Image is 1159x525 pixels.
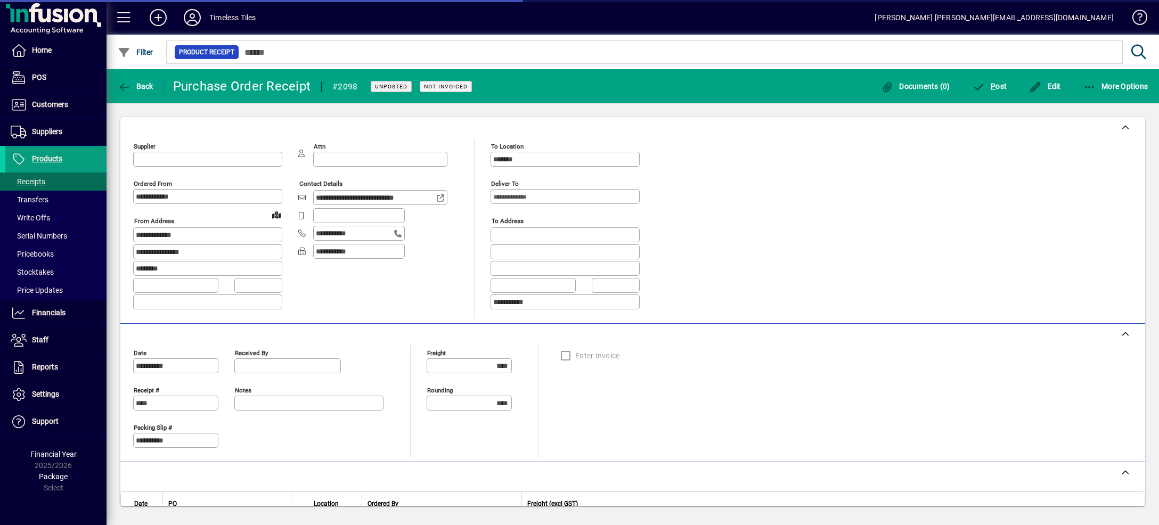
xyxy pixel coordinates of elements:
a: Receipts [5,173,107,191]
span: Pricebooks [11,250,54,258]
button: More Options [1081,77,1151,96]
div: Timeless Tiles [209,9,256,26]
button: Profile [175,8,209,27]
span: Edit [1029,82,1061,91]
span: Settings [32,390,59,398]
a: Financials [5,300,107,326]
div: Purchase Order Receipt [173,78,311,95]
button: Post [970,77,1010,96]
a: Suppliers [5,119,107,145]
span: Reports [32,363,58,371]
span: ost [973,82,1007,91]
span: Filter [118,48,153,56]
a: Staff [5,327,107,354]
span: Receipts [11,177,45,186]
div: Date [134,498,157,510]
span: More Options [1083,82,1148,91]
mat-label: To location [491,143,524,150]
mat-label: Date [134,349,146,356]
span: P [991,82,995,91]
span: Financials [32,308,66,317]
span: Ordered By [368,498,398,510]
app-page-header-button: Back [107,77,165,96]
span: Freight (excl GST) [527,498,578,510]
mat-label: Receipt # [134,386,159,393]
a: Serial Numbers [5,227,107,245]
div: PO [168,498,285,510]
mat-label: Ordered from [134,180,172,187]
span: PO [168,498,177,510]
a: Pricebooks [5,245,107,263]
span: Support [32,417,59,425]
a: Transfers [5,191,107,209]
mat-label: Supplier [134,143,156,150]
a: Customers [5,92,107,118]
span: Serial Numbers [11,232,67,240]
a: Home [5,37,107,64]
span: Back [118,82,153,91]
mat-label: Rounding [427,386,453,393]
a: Settings [5,381,107,408]
button: Edit [1026,77,1064,96]
span: Home [32,46,52,54]
span: POS [32,73,46,81]
div: Freight (excl GST) [527,498,1132,510]
a: Stocktakes [5,263,107,281]
span: Product Receipt [179,47,234,58]
button: Filter [115,43,156,62]
button: Add [141,8,175,27]
a: Reports [5,354,107,381]
span: Date [134,498,148,510]
span: Price Updates [11,286,63,294]
span: Suppliers [32,127,62,136]
span: Write Offs [11,214,50,222]
span: Stocktakes [11,268,54,276]
span: Transfers [11,195,48,204]
button: Back [115,77,156,96]
div: [PERSON_NAME] [PERSON_NAME][EMAIL_ADDRESS][DOMAIN_NAME] [875,9,1114,26]
span: Package [39,472,68,481]
mat-label: Received by [235,349,268,356]
a: Price Updates [5,281,107,299]
a: Support [5,408,107,435]
span: Location [314,498,339,510]
a: POS [5,64,107,91]
span: Not Invoiced [424,83,468,90]
a: View on map [268,206,285,223]
span: Customers [32,100,68,109]
div: Ordered By [368,498,516,510]
span: Financial Year [30,450,77,458]
div: #2098 [332,78,357,95]
mat-label: Freight [427,349,446,356]
mat-label: Packing Slip # [134,423,172,431]
button: Documents (0) [878,77,953,96]
span: Documents (0) [881,82,950,91]
span: Staff [32,335,48,344]
a: Knowledge Base [1124,2,1146,37]
span: Products [32,154,62,163]
mat-label: Attn [314,143,325,150]
mat-label: Notes [235,386,251,393]
span: Unposted [375,83,407,90]
mat-label: Deliver To [491,180,519,187]
a: Write Offs [5,209,107,227]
